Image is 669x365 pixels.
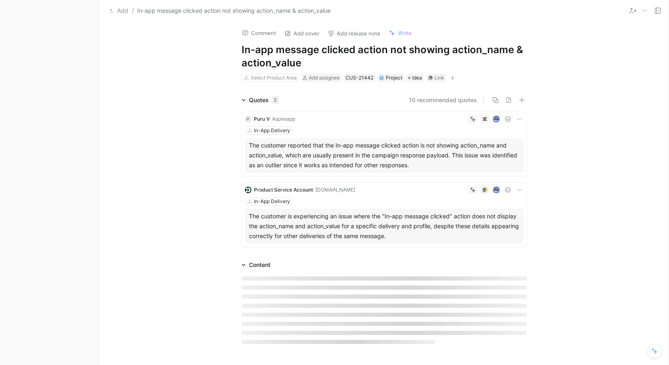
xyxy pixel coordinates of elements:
button: Add release note [324,28,384,39]
span: In-app message clicked action not showing action_name & action_value [137,6,331,16]
button: Write [385,27,415,39]
img: 💠 [379,75,384,80]
span: Idea [412,74,422,82]
div: P [245,116,251,122]
button: Comment [238,27,280,39]
span: Write [398,29,412,37]
img: avatar [493,187,499,193]
div: The customer is experiencing an issue where the "In-app message clicked" action does not display ... [249,211,519,241]
div: Quotes [249,95,279,105]
img: logo [245,187,251,193]
span: · Aspireapp [270,116,295,122]
div: 2 [272,96,279,104]
div: Idea [406,74,424,82]
div: Content [238,260,274,270]
div: Quotes2 [238,95,282,105]
h1: In-app message clicked action not showing action_name & action_value [242,43,527,70]
span: · [DOMAIN_NAME] [313,187,355,193]
div: Link [434,74,444,82]
div: In-App Delivery [254,197,290,206]
div: CUS-21442 [345,74,373,82]
span: Add assignee [309,75,340,81]
span: Puru V [254,116,270,122]
button: 10 recommended quotes [409,95,477,105]
span: Product Service Account [254,187,313,193]
div: In-App Delivery [254,126,290,135]
span: / [132,6,134,16]
img: avatar [493,117,499,122]
div: Content [249,260,270,270]
div: 💠Project [378,74,404,82]
div: Select Product Area [251,74,297,82]
button: Add [108,6,130,16]
button: Add cover [281,28,323,39]
div: Project [379,74,402,82]
div: The customer reported that the In-app message clicked action is not showing action_name and actio... [249,140,519,170]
